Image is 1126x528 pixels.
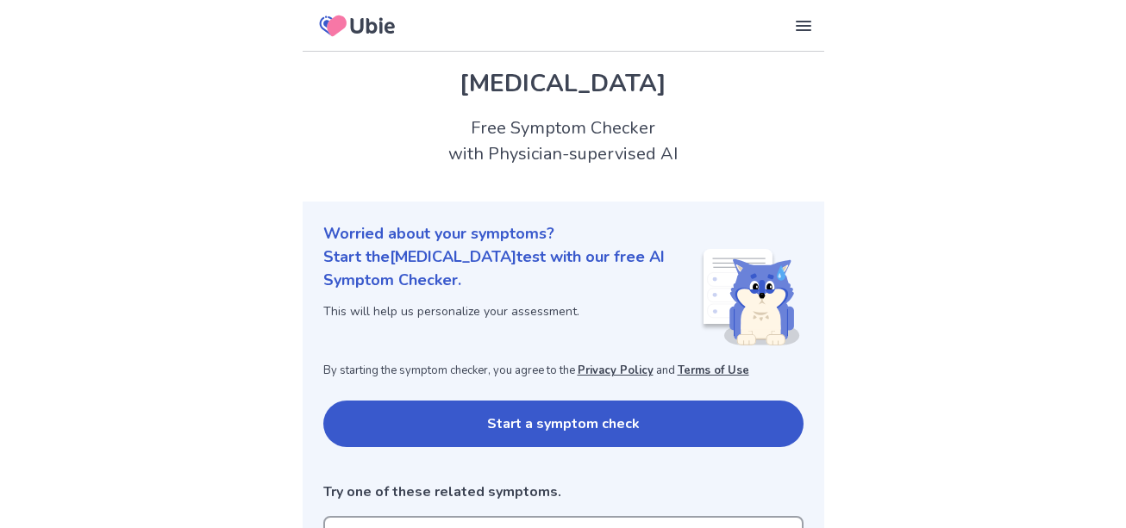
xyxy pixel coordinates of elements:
[323,245,700,292] p: Start the [MEDICAL_DATA] test with our free AI Symptom Checker.
[678,363,749,378] a: Terms of Use
[323,65,804,102] h1: [MEDICAL_DATA]
[700,249,800,345] img: Shiba
[323,222,804,245] p: Worried about your symptoms?
[323,363,804,380] p: By starting the symptom checker, you agree to the and
[578,363,654,378] a: Privacy Policy
[303,115,824,167] h2: Free Symptom Checker with Physician-supervised AI
[323,401,804,447] button: Start a symptom check
[323,302,700,320] p: This will help us personalize your assessment.
[323,481,804,502] p: Try one of these related symptoms.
